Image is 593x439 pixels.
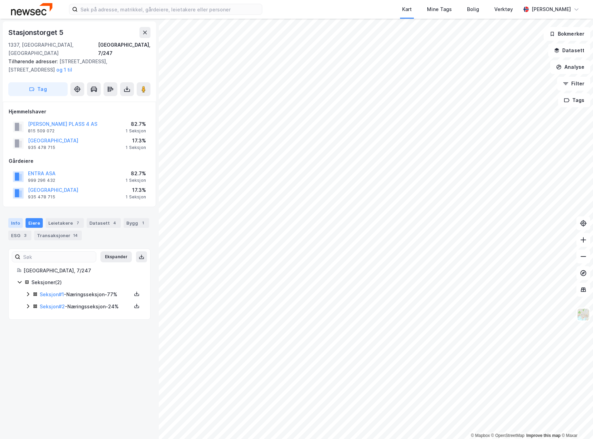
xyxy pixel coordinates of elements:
div: Mine Tags [427,5,452,13]
img: newsec-logo.f6e21ccffca1b3a03d2d.png [11,3,52,15]
input: Søk på adresse, matrikkel, gårdeiere, leietakere eller personer [78,4,262,15]
div: ESG [8,231,31,240]
div: Transaksjoner [34,231,82,240]
div: Leietakere [46,218,84,228]
div: - Næringsseksjon - 24% [40,302,132,311]
div: 1 [139,219,146,226]
div: [GEOGRAPHIC_DATA], 7/247 [23,267,142,275]
input: Søk [20,252,96,262]
div: Eiere [26,218,43,228]
div: 1 Seksjon [126,194,146,200]
div: [STREET_ADDRESS], [STREET_ADDRESS] [8,57,145,74]
div: Kart [402,5,412,13]
a: OpenStreetMap [491,433,525,438]
div: - Næringsseksjon - 77% [40,290,132,299]
span: Tilhørende adresser: [8,58,59,64]
div: 3 [22,232,29,239]
div: [GEOGRAPHIC_DATA], 7/247 [98,41,150,57]
img: Z [577,308,590,321]
div: Info [8,218,23,228]
div: 17.3% [126,137,146,145]
button: Analyse [550,60,590,74]
div: Gårdeiere [9,157,150,165]
div: Seksjoner ( 2 ) [31,278,142,287]
div: 7 [74,219,81,226]
button: Tag [8,82,68,96]
a: Seksjon#2 [40,303,65,309]
div: 999 296 432 [28,178,55,183]
button: Tags [558,93,590,107]
div: 935 478 715 [28,145,55,150]
div: Bygg [124,218,149,228]
div: 1 Seksjon [126,128,146,134]
iframe: Chat Widget [558,406,593,439]
div: [PERSON_NAME] [532,5,571,13]
div: 935 478 715 [28,194,55,200]
div: 4 [111,219,118,226]
div: 82.7% [126,169,146,178]
a: Mapbox [471,433,490,438]
button: Ekspander [100,251,132,262]
div: Datasett [87,218,121,228]
div: 17.3% [126,186,146,194]
div: 82.7% [126,120,146,128]
a: Seksjon#1 [40,291,64,297]
div: Verktøy [494,5,513,13]
a: Improve this map [526,433,561,438]
div: 1337, [GEOGRAPHIC_DATA], [GEOGRAPHIC_DATA] [8,41,98,57]
div: Bolig [467,5,479,13]
div: Hjemmelshaver [9,108,150,116]
div: 815 509 072 [28,128,55,134]
div: Stasjonstorget 5 [8,27,65,38]
button: Bokmerker [544,27,590,41]
div: 1 Seksjon [126,145,146,150]
div: 14 [72,232,79,239]
button: Datasett [548,44,590,57]
button: Filter [557,77,590,91]
div: 1 Seksjon [126,178,146,183]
